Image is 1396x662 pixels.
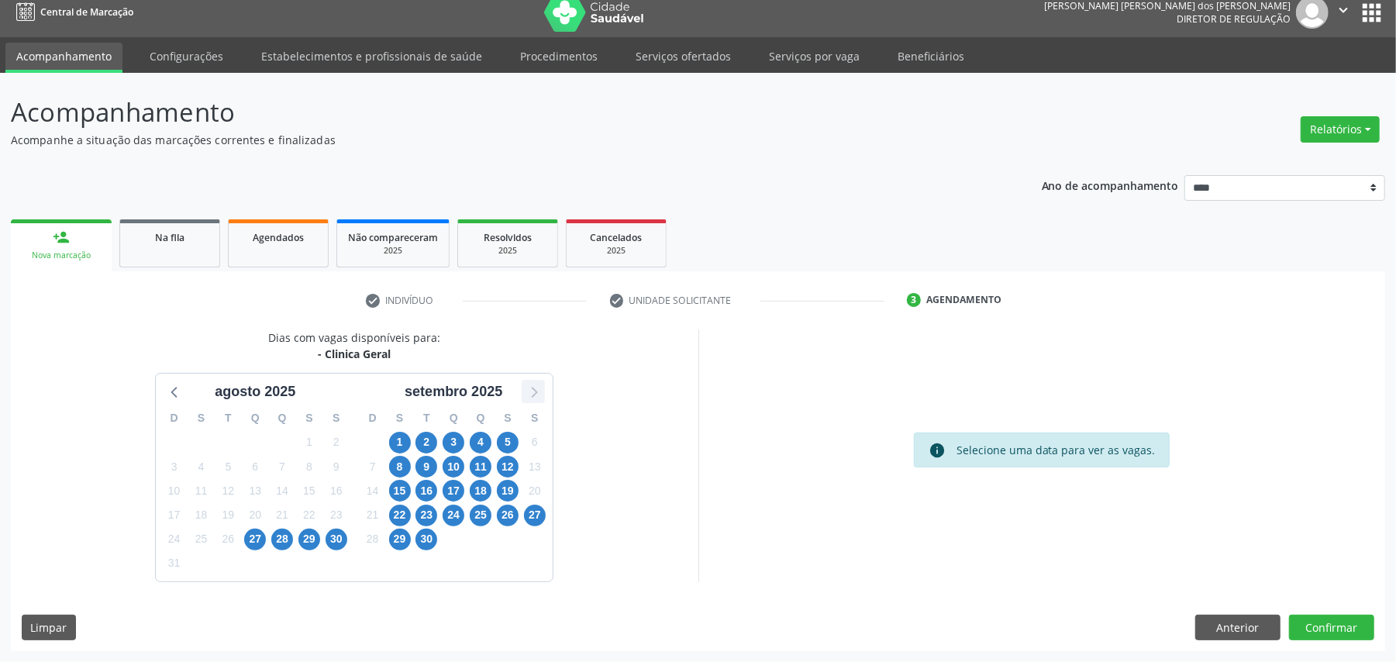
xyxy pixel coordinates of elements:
[484,231,532,244] span: Resolvidos
[1335,2,1352,19] i: 
[217,529,239,550] span: terça-feira, 26 de agosto de 2025
[322,406,350,430] div: S
[386,406,413,430] div: S
[296,406,323,430] div: S
[244,529,266,550] span: quarta-feira, 27 de agosto de 2025
[22,250,101,261] div: Nova marcação
[40,5,133,19] span: Central de Marcação
[242,406,269,430] div: Q
[470,432,491,453] span: quinta-feira, 4 de setembro de 2025
[271,529,293,550] span: quinta-feira, 28 de agosto de 2025
[1301,116,1380,143] button: Relatórios
[244,456,266,478] span: quarta-feira, 6 de agosto de 2025
[271,480,293,502] span: quinta-feira, 14 de agosto de 2025
[268,329,440,362] div: Dias com vagas disponíveis para:
[440,406,467,430] div: Q
[497,480,519,502] span: sexta-feira, 19 de setembro de 2025
[326,505,347,526] span: sábado, 23 de agosto de 2025
[326,480,347,502] span: sábado, 16 de agosto de 2025
[389,529,411,550] span: segunda-feira, 29 de setembro de 2025
[348,245,438,257] div: 2025
[443,505,464,526] span: quarta-feira, 24 de setembro de 2025
[191,456,212,478] span: segunda-feira, 4 de agosto de 2025
[160,406,188,430] div: D
[155,231,184,244] span: Na fila
[191,480,212,502] span: segunda-feira, 11 de agosto de 2025
[1195,615,1281,641] button: Anterior
[509,43,608,70] a: Procedimentos
[5,43,122,73] a: Acompanhamento
[269,406,296,430] div: Q
[1177,12,1291,26] span: Diretor de regulação
[209,381,302,402] div: agosto 2025
[524,480,546,502] span: sábado, 20 de setembro de 2025
[215,406,242,430] div: T
[217,480,239,502] span: terça-feira, 12 de agosto de 2025
[1042,175,1179,195] p: Ano de acompanhamento
[470,505,491,526] span: quinta-feira, 25 de setembro de 2025
[413,406,440,430] div: T
[164,505,185,526] span: domingo, 17 de agosto de 2025
[348,231,438,244] span: Não compareceram
[524,456,546,478] span: sábado, 13 de setembro de 2025
[362,456,384,478] span: domingo, 7 de setembro de 2025
[524,505,546,526] span: sábado, 27 de setembro de 2025
[443,432,464,453] span: quarta-feira, 3 de setembro de 2025
[326,456,347,478] span: sábado, 9 de agosto de 2025
[497,505,519,526] span: sexta-feira, 26 de setembro de 2025
[250,43,493,70] a: Estabelecimentos e profissionais de saúde
[188,406,215,430] div: S
[415,456,437,478] span: terça-feira, 9 de setembro de 2025
[271,456,293,478] span: quinta-feira, 7 de agosto de 2025
[268,346,440,362] div: - Clinica Geral
[926,293,1001,307] div: Agendamento
[495,406,522,430] div: S
[957,442,1156,459] div: Selecione uma data para ver as vagas.
[625,43,742,70] a: Serviços ofertados
[217,456,239,478] span: terça-feira, 5 de agosto de 2025
[359,406,386,430] div: D
[469,245,546,257] div: 2025
[244,480,266,502] span: quarta-feira, 13 de agosto de 2025
[191,505,212,526] span: segunda-feira, 18 de agosto de 2025
[298,432,320,453] span: sexta-feira, 1 de agosto de 2025
[298,529,320,550] span: sexta-feira, 29 de agosto de 2025
[415,529,437,550] span: terça-feira, 30 de setembro de 2025
[22,615,76,641] button: Limpar
[470,456,491,478] span: quinta-feira, 11 de setembro de 2025
[577,245,655,257] div: 2025
[929,442,946,459] i: info
[362,505,384,526] span: domingo, 21 de setembro de 2025
[298,505,320,526] span: sexta-feira, 22 de agosto de 2025
[389,456,411,478] span: segunda-feira, 8 de setembro de 2025
[443,480,464,502] span: quarta-feira, 17 de setembro de 2025
[389,505,411,526] span: segunda-feira, 22 de setembro de 2025
[164,529,185,550] span: domingo, 24 de agosto de 2025
[164,480,185,502] span: domingo, 10 de agosto de 2025
[11,132,973,148] p: Acompanhe a situação das marcações correntes e finalizadas
[758,43,870,70] a: Serviços por vaga
[271,505,293,526] span: quinta-feira, 21 de agosto de 2025
[887,43,975,70] a: Beneficiários
[298,480,320,502] span: sexta-feira, 15 de agosto de 2025
[389,432,411,453] span: segunda-feira, 1 de setembro de 2025
[415,480,437,502] span: terça-feira, 16 de setembro de 2025
[164,456,185,478] span: domingo, 3 de agosto de 2025
[362,480,384,502] span: domingo, 14 de setembro de 2025
[164,553,185,574] span: domingo, 31 de agosto de 2025
[497,432,519,453] span: sexta-feira, 5 de setembro de 2025
[389,480,411,502] span: segunda-feira, 15 de setembro de 2025
[470,480,491,502] span: quinta-feira, 18 de setembro de 2025
[467,406,495,430] div: Q
[253,231,304,244] span: Agendados
[362,529,384,550] span: domingo, 28 de setembro de 2025
[398,381,508,402] div: setembro 2025
[497,456,519,478] span: sexta-feira, 12 de setembro de 2025
[217,505,239,526] span: terça-feira, 19 de agosto de 2025
[1289,615,1374,641] button: Confirmar
[524,432,546,453] span: sábado, 6 de setembro de 2025
[11,93,973,132] p: Acompanhamento
[244,505,266,526] span: quarta-feira, 20 de agosto de 2025
[521,406,548,430] div: S
[326,432,347,453] span: sábado, 2 de agosto de 2025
